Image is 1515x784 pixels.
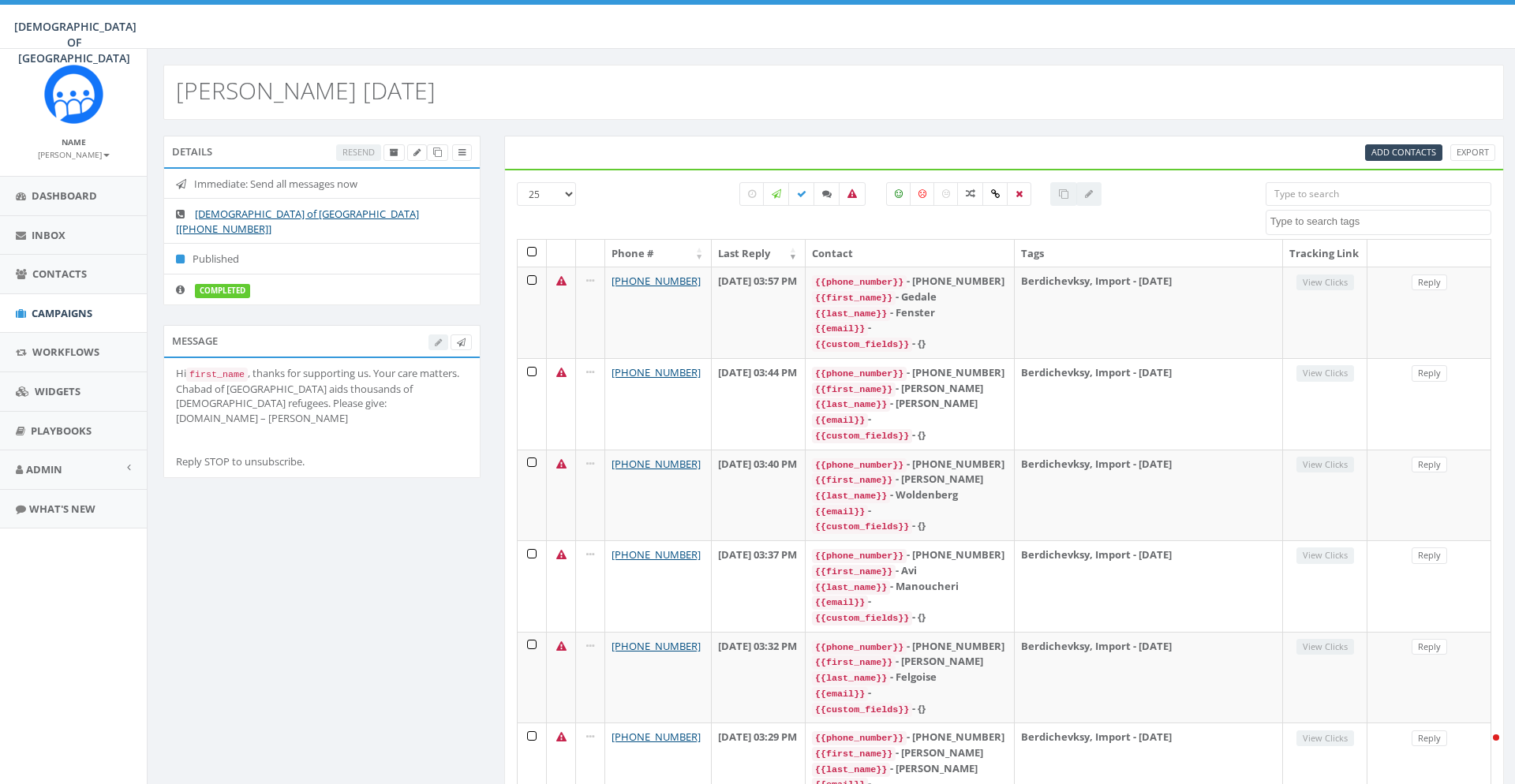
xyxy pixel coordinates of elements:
code: {{email}} [812,687,868,701]
div: Hi , thanks for supporting us. Your care matters. Chabad of [GEOGRAPHIC_DATA] aids thousands of [... [176,366,468,469]
span: Send Test Message [457,336,466,348]
span: Clone Campaign [433,146,442,158]
div: - {} [812,336,1008,352]
div: Message [163,325,481,357]
td: [DATE] 03:37 PM [712,540,806,632]
label: completed [195,284,250,298]
span: Admin [26,462,62,476]
img: Rally_Corp_Icon.png [44,65,103,124]
code: {{first_name}} [812,655,896,670]
div: - [PHONE_NUMBER] [812,365,1008,381]
div: - Felgoise [812,670,1008,685]
i: Immediate: Send all messages now [176,179,194,189]
th: Tags [1015,240,1283,267]
td: [DATE] 03:57 PM [712,267,806,358]
label: Negative [910,182,935,206]
label: Delivered [788,182,815,206]
span: Widgets [35,384,80,398]
code: first_name [186,368,248,382]
div: - [PHONE_NUMBER] [812,457,1008,472]
span: View Campaign Delivery Statistics [458,146,466,158]
code: {{custom_fields}} [812,338,912,352]
i: Published [176,254,193,264]
code: {{first_name}} [812,291,896,305]
div: - [PERSON_NAME] [812,381,1008,397]
label: Positive [886,182,911,206]
div: - Gedale [812,289,1008,305]
th: Tracking Link [1283,240,1367,267]
div: - [PERSON_NAME] [812,472,1008,487]
span: Playbooks [31,424,92,438]
span: What's New [29,502,95,516]
span: Dashboard [32,189,97,203]
a: Reply [1412,547,1447,564]
code: {{first_name}} [812,747,896,761]
li: Published [164,243,480,274]
a: Reply [1412,457,1447,473]
a: [PHONE_NUMBER] [612,730,701,744]
td: Berdichevksy, Import - [DATE] [1015,450,1283,541]
code: {{first_name}} [812,473,896,487]
th: Phone #: activate to sort column ascending [605,240,712,267]
div: - Fenster [812,305,1008,321]
div: - {} [812,610,1008,625]
textarea: Search [1270,215,1491,229]
li: Immediate: Send all messages now [164,169,480,200]
code: {{email}} [812,322,868,336]
label: Pending [739,182,765,206]
a: Reply [1412,639,1447,655]
td: Berdichevksy, Import - [DATE] [1015,267,1283,358]
span: Workflows [32,345,99,359]
div: - [812,412,1008,427]
td: [DATE] 03:40 PM [712,450,806,541]
td: Berdichevksy, Import - [DATE] [1015,540,1283,632]
small: [PERSON_NAME] [38,149,110,160]
code: {{phone_number}} [812,731,907,745]
code: {{phone_number}} [812,458,907,472]
a: [PHONE_NUMBER] [612,639,701,653]
code: {{last_name}} [812,763,890,777]
input: Type to search [1266,182,1491,206]
span: Add Contacts [1371,146,1436,158]
iframe: Intercom live chat [1461,730,1499,768]
code: {{custom_fields}} [812,429,912,443]
div: - [812,685,1008,701]
label: Link Clicked [982,182,1008,206]
div: - [PERSON_NAME] [812,745,1008,761]
span: CSV files only [1371,146,1436,158]
a: Reply [1412,365,1447,382]
div: - {} [812,701,1008,717]
code: {{last_name}} [812,581,890,595]
span: Edit Campaign Title [413,146,421,158]
code: {{phone_number}} [812,640,907,655]
div: - [PHONE_NUMBER] [812,730,1008,745]
span: Archive Campaign [390,146,398,158]
code: {{custom_fields}} [812,703,912,717]
div: - [PHONE_NUMBER] [812,639,1008,655]
div: - Woldenberg [812,487,1008,503]
label: Removed [1007,182,1031,206]
div: - [812,594,1008,610]
code: {{last_name}} [812,671,890,685]
span: Contacts [32,267,87,281]
td: Berdichevksy, Import - [DATE] [1015,358,1283,450]
a: [PHONE_NUMBER] [612,274,701,288]
div: - Avi [812,563,1008,579]
code: {{phone_number}} [812,549,907,563]
div: - [PERSON_NAME] [812,654,1008,670]
div: - [PERSON_NAME] [812,761,1008,777]
label: Neutral [933,182,959,206]
div: Details [163,136,481,167]
code: {{custom_fields}} [812,520,912,534]
code: {{phone_number}} [812,367,907,381]
a: [DEMOGRAPHIC_DATA] of [GEOGRAPHIC_DATA] [[PHONE_NUMBER]] [176,207,419,236]
label: Mixed [957,182,984,206]
div: - [812,503,1008,519]
code: {{last_name}} [812,489,890,503]
code: {{first_name}} [812,565,896,579]
div: - Manoucheri [812,579,1008,595]
div: - [812,320,1008,336]
div: - [PHONE_NUMBER] [812,274,1008,289]
small: Name [62,136,86,147]
label: Bounced [839,182,866,206]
